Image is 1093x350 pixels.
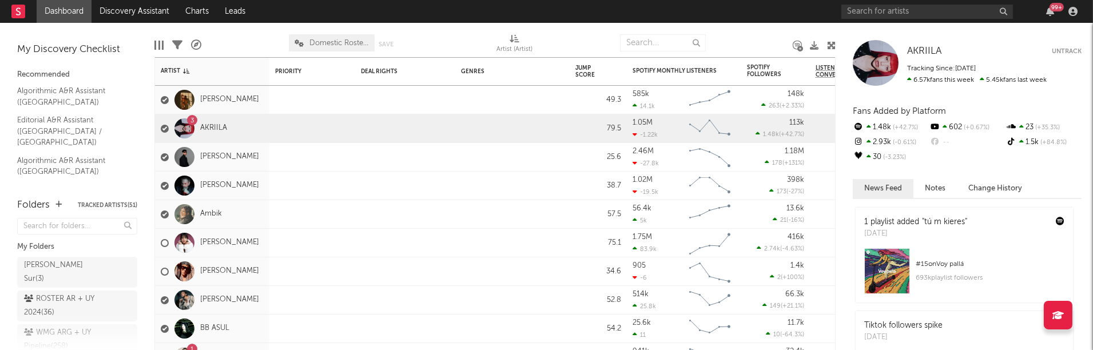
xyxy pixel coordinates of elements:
[781,103,802,109] span: +2.33 %
[1005,135,1082,150] div: 1.5k
[773,332,780,338] span: 10
[881,154,906,161] span: -3.23 %
[496,43,532,57] div: Artist (Artist)
[782,332,802,338] span: -64.3 %
[864,332,943,343] div: [DATE]
[161,67,247,74] div: Artist
[633,119,653,126] div: 1.05M
[575,150,621,164] div: 25.6
[772,160,782,166] span: 178
[784,160,802,166] span: +131 %
[788,217,802,224] span: -16 %
[816,265,873,279] div: 154 %
[633,67,718,74] div: Spotify Monthly Listeners
[200,95,259,105] a: [PERSON_NAME]
[361,68,421,75] div: Deal Rights
[633,233,652,241] div: 1.75M
[684,229,736,257] svg: Chart title
[788,189,802,195] span: -27 %
[684,143,736,172] svg: Chart title
[17,85,126,108] a: Algorithmic A&R Assistant ([GEOGRAPHIC_DATA])
[461,68,535,75] div: Genres
[891,140,916,146] span: -0.61 %
[200,324,229,333] a: BB ASUL
[17,257,137,288] a: [PERSON_NAME] Sur(3)
[907,46,941,57] a: AKRIILA
[1050,3,1064,11] div: 99 +
[633,176,653,184] div: 1.02M
[787,176,804,184] div: 398k
[575,179,621,193] div: 38.7
[200,267,259,276] a: [PERSON_NAME]
[764,246,780,252] span: 2.74k
[788,90,804,98] div: 148k
[17,240,137,254] div: My Folders
[929,120,1005,135] div: 602
[17,114,126,149] a: Editorial A&R Assistant ([GEOGRAPHIC_DATA] / [GEOGRAPHIC_DATA])
[633,274,647,281] div: -6
[916,257,1064,271] div: # 15 on Voy pallá
[154,29,164,62] div: Edit Columns
[575,265,621,279] div: 34.6
[200,181,259,190] a: [PERSON_NAME]
[777,275,781,281] span: 2
[864,216,967,228] div: 1 playlist added
[200,152,259,162] a: [PERSON_NAME]
[853,135,929,150] div: 2.93k
[633,148,654,155] div: 2.46M
[275,68,321,75] div: Priority
[816,293,873,307] div: 13 %
[684,286,736,315] svg: Chart title
[782,246,802,252] span: -4.63 %
[633,291,649,298] div: 514k
[957,179,1034,198] button: Change History
[200,295,259,305] a: [PERSON_NAME]
[769,103,780,109] span: 263
[24,258,105,286] div: [PERSON_NAME] Sur ( 3 )
[684,172,736,200] svg: Chart title
[816,122,873,136] div: 11 %
[633,245,657,253] div: 83.9k
[853,107,946,116] span: Fans Added by Platform
[172,29,182,62] div: Filters
[816,150,873,164] div: 48 %
[816,236,873,250] div: 24 %
[864,320,943,332] div: Tiktok followers spike
[785,291,804,298] div: 66.3k
[191,29,201,62] div: A&R Pipeline
[770,273,804,281] div: ( )
[496,29,532,62] div: Artist (Artist)
[633,331,646,339] div: 11
[200,124,227,133] a: AKRIILA
[17,68,137,82] div: Recommended
[853,120,929,135] div: 1.48k
[757,245,804,252] div: ( )
[17,218,137,234] input: Search for folders...
[17,291,137,321] a: ROSTER AR + UY 2024(36)
[633,102,655,110] div: 14.1k
[633,160,659,167] div: -27.8k
[17,198,50,212] div: Folders
[684,200,736,229] svg: Chart title
[789,119,804,126] div: 113k
[777,189,786,195] span: 173
[907,77,1047,83] span: 5.45k fans last week
[785,148,804,155] div: 1.18M
[766,331,804,338] div: ( )
[780,217,786,224] span: 21
[1005,120,1082,135] div: 23
[633,262,646,269] div: 905
[816,179,873,193] div: 39 %
[841,5,1013,19] input: Search for artists
[17,43,137,57] div: My Discovery Checklist
[200,238,259,248] a: [PERSON_NAME]
[763,132,779,138] span: 1.48k
[907,65,976,72] span: Tracking Since: [DATE]
[907,46,941,56] span: AKRIILA
[78,202,137,208] button: Tracked Artists(51)
[788,233,804,241] div: 416k
[575,236,621,250] div: 75.1
[773,216,804,224] div: ( )
[684,315,736,343] svg: Chart title
[633,131,658,138] div: -1.22k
